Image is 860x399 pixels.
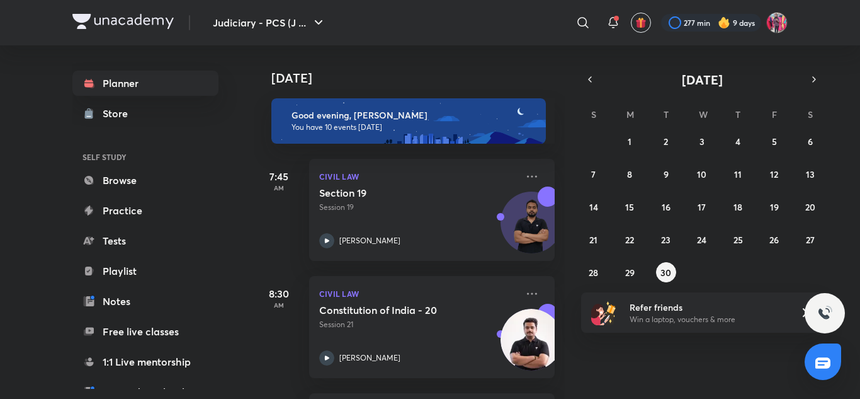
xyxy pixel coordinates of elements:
button: Judiciary - PCS (J ... [205,10,334,35]
p: You have 10 events [DATE] [291,122,535,132]
abbr: September 16, 2025 [662,201,670,213]
abbr: September 26, 2025 [769,234,779,246]
img: streak [718,16,730,29]
a: Playlist [72,258,218,284]
button: September 11, 2025 [728,164,748,184]
img: ttu [817,306,832,321]
h6: SELF STUDY [72,146,218,168]
button: September 23, 2025 [656,229,676,250]
button: September 20, 2025 [800,197,820,217]
p: AM [254,184,304,192]
img: referral [591,300,616,325]
button: [DATE] [599,71,805,88]
abbr: September 14, 2025 [589,201,598,213]
button: September 26, 2025 [764,229,784,250]
button: September 4, 2025 [728,131,748,151]
abbr: September 6, 2025 [808,136,813,147]
abbr: September 5, 2025 [772,136,777,147]
abbr: September 11, 2025 [734,168,742,180]
p: Win a laptop, vouchers & more [630,314,784,325]
a: Company Logo [72,14,174,32]
abbr: September 29, 2025 [625,267,635,279]
button: September 12, 2025 [764,164,784,184]
button: September 28, 2025 [584,262,604,282]
p: AM [254,301,304,309]
abbr: September 27, 2025 [806,234,815,246]
abbr: Tuesday [664,108,669,120]
button: September 5, 2025 [764,131,784,151]
p: [PERSON_NAME] [339,235,400,246]
a: Store [72,101,218,126]
p: Civil Law [319,286,517,301]
abbr: September 24, 2025 [697,234,706,246]
button: September 14, 2025 [584,197,604,217]
abbr: September 17, 2025 [698,201,706,213]
abbr: Monday [626,108,634,120]
button: September 21, 2025 [584,229,604,250]
h5: Section 19 [319,187,476,199]
button: September 24, 2025 [692,229,712,250]
button: September 9, 2025 [656,164,676,184]
button: September 8, 2025 [620,164,640,184]
abbr: Wednesday [699,108,708,120]
button: September 29, 2025 [620,262,640,282]
button: September 6, 2025 [800,131,820,151]
button: September 15, 2025 [620,197,640,217]
abbr: September 18, 2025 [733,201,742,213]
button: September 2, 2025 [656,131,676,151]
img: Archita Mittal [766,12,788,33]
abbr: Saturday [808,108,813,120]
abbr: September 3, 2025 [699,136,704,147]
abbr: September 22, 2025 [625,234,634,246]
span: [DATE] [682,71,723,88]
img: evening [271,98,546,144]
button: September 16, 2025 [656,197,676,217]
p: [PERSON_NAME] [339,352,400,364]
a: Practice [72,198,218,223]
a: Free live classes [72,319,218,344]
h5: 7:45 [254,169,304,184]
h4: [DATE] [271,71,567,86]
a: Planner [72,71,218,96]
abbr: September 13, 2025 [806,168,815,180]
button: September 22, 2025 [620,229,640,250]
a: Notes [72,289,218,314]
button: September 3, 2025 [692,131,712,151]
button: September 7, 2025 [584,164,604,184]
button: September 1, 2025 [620,131,640,151]
abbr: Friday [772,108,777,120]
button: avatar [631,13,651,33]
p: Civil Law [319,169,517,184]
button: September 19, 2025 [764,197,784,217]
button: September 18, 2025 [728,197,748,217]
p: Session 19 [319,202,517,213]
button: September 25, 2025 [728,229,748,250]
abbr: September 9, 2025 [664,168,669,180]
button: September 17, 2025 [692,197,712,217]
a: Browse [72,168,218,193]
abbr: September 4, 2025 [735,136,740,147]
abbr: September 1, 2025 [628,136,631,147]
abbr: September 2, 2025 [664,136,668,147]
h5: 8:30 [254,286,304,301]
abbr: September 20, 2025 [805,201,815,213]
abbr: September 15, 2025 [625,201,634,213]
abbr: September 21, 2025 [589,234,597,246]
abbr: September 25, 2025 [733,234,743,246]
p: Session 21 [319,319,517,330]
button: September 30, 2025 [656,262,676,282]
button: September 10, 2025 [692,164,712,184]
abbr: September 19, 2025 [770,201,779,213]
a: Tests [72,228,218,253]
img: avatar [635,17,647,28]
img: Company Logo [72,14,174,29]
abbr: September 30, 2025 [660,267,671,279]
img: Avatar [501,199,562,259]
h6: Good evening, [PERSON_NAME] [291,110,535,121]
abbr: September 28, 2025 [589,267,598,279]
abbr: September 10, 2025 [697,168,706,180]
abbr: September 12, 2025 [770,168,778,180]
h6: Refer friends [630,301,784,314]
h5: Constitution of India - 20 [319,304,476,316]
button: September 27, 2025 [800,229,820,250]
